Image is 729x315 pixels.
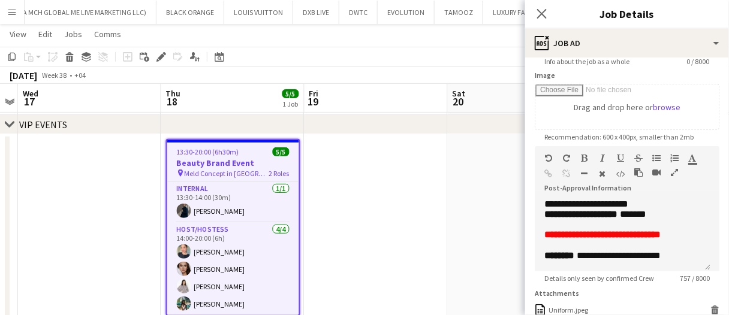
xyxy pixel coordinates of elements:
[652,168,661,177] button: Insert video
[670,153,679,163] button: Ordered List
[453,88,466,99] span: Sat
[10,69,37,81] div: [DATE]
[94,29,121,40] span: Comms
[21,95,38,108] span: 17
[378,1,435,24] button: EVOLUTION
[273,147,290,156] span: 5/5
[616,153,625,163] button: Underline
[549,305,589,314] div: Uniform.jpeg
[598,153,607,163] button: Italic
[89,26,126,42] a: Comms
[38,29,52,40] span: Edit
[177,147,239,156] span: 13:30-20:00 (6h30m)
[64,29,82,40] span: Jobs
[544,153,553,163] button: Undo
[19,119,67,131] div: VIP EVENTS
[309,88,319,99] span: Fri
[34,26,57,42] a: Edit
[525,29,729,57] div: Job Ad
[166,88,181,99] span: Thu
[5,26,31,42] a: View
[535,289,580,298] label: Attachments
[652,153,661,163] button: Unordered List
[40,71,70,80] span: Week 38
[164,95,181,108] span: 18
[282,89,299,98] span: 5/5
[167,157,299,168] h3: Beauty Brand Event
[293,1,339,24] button: DXB LIVE
[10,29,26,40] span: View
[535,132,704,141] span: Recommendation: 600 x 400px, smaller than 2mb
[598,169,607,178] button: Clear Formatting
[580,169,589,178] button: Horizontal Line
[185,169,269,178] span: Meld Concept in [GEOGRAPHIC_DATA]
[167,182,299,223] app-card-role: Internal1/113:30-14:00 (30m)[PERSON_NAME]
[451,95,466,108] span: 20
[535,57,640,66] span: Info about the job as a whole
[283,99,299,108] div: 1 Job
[580,153,589,163] button: Bold
[634,153,643,163] button: Strikethrough
[74,71,86,80] div: +04
[688,153,697,163] button: Text Color
[525,6,729,22] h3: Job Details
[308,95,319,108] span: 19
[634,168,643,177] button: Paste as plain text
[224,1,293,24] button: LOUIS VUITTON
[156,1,224,24] button: BLACK ORANGE
[677,57,719,66] span: 0 / 8000
[670,274,719,283] span: 757 / 8000
[59,26,87,42] a: Jobs
[435,1,483,24] button: TAMOOZ
[616,169,625,178] button: HTML Code
[670,168,679,177] button: Fullscreen
[339,1,378,24] button: DWTC
[535,274,664,283] span: Details only seen by confirmed Crew
[562,153,571,163] button: Redo
[483,1,574,24] button: LUXURY FASHION GULF
[269,169,290,178] span: 2 Roles
[23,88,38,99] span: Wed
